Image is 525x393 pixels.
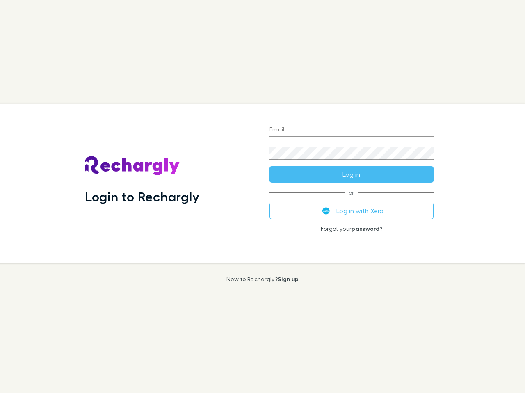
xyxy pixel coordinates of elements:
a: Sign up [278,276,299,282]
img: Xero's logo [322,207,330,215]
button: Log in with Xero [269,203,434,219]
img: Rechargly's Logo [85,156,180,176]
p: Forgot your ? [269,226,434,232]
h1: Login to Rechargly [85,189,199,204]
a: password [352,225,379,232]
button: Log in [269,166,434,183]
p: New to Rechargly? [226,276,299,282]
